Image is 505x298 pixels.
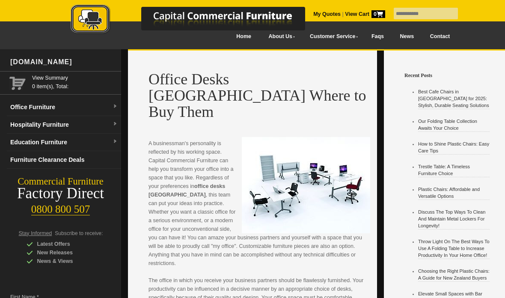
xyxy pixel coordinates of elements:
img: dropdown [113,139,118,144]
a: Plastic Chairs: Affordable and Versatile Options [418,187,480,199]
a: Capital Commercial Furniture Logo [47,4,347,38]
a: News [392,27,422,46]
a: View Cart0 [344,11,385,17]
h4: Recent Posts [404,71,498,80]
a: Trestle Table: A Timeless Furniture Choice [418,164,470,176]
a: Best Cafe Chairs in [GEOGRAPHIC_DATA] for 2025: Stylish, Durable Seating Solutions [418,89,489,108]
img: dropdown [113,122,118,127]
h1: Office Desks [GEOGRAPHIC_DATA] Where to Buy Them [149,71,370,120]
a: Office Furnituredropdown [7,98,121,116]
span: Stay Informed [19,230,52,236]
span: Subscribe to receive: [55,230,103,236]
a: Throw Light On The Best Ways To Use A Folding Table to Increase Productivity In Your Home Office! [418,239,490,258]
a: Contact [422,27,458,46]
a: View Summary [32,74,118,82]
div: News & Views [27,257,108,265]
div: [DOMAIN_NAME] [7,49,121,75]
a: Furniture Clearance Deals [7,151,121,169]
a: How to Shine Plastic Chairs: Easy Care Tips [418,141,489,153]
div: Latest Offers [27,240,108,248]
span: 0 [371,10,385,18]
div: New Releases [27,248,108,257]
img: dropdown [113,104,118,109]
a: Our Folding Table Collection Awaits Your Choice [418,119,477,131]
span: 0 item(s), Total: [32,74,118,89]
a: Hospitality Furnituredropdown [7,116,121,134]
strong: View Cart [345,11,385,17]
img: Capital Commercial Furniture Logo [47,4,347,36]
a: Discuss The Top Ways To Clean And Maintain Metal Lockers For Longevity! [418,209,485,228]
a: Faqs [363,27,392,46]
img: office desks christchurch [242,137,370,233]
a: Choosing the Right Plastic Chairs: A Guide for New Zealand Buyers [418,268,490,280]
a: Education Furnituredropdown [7,134,121,151]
